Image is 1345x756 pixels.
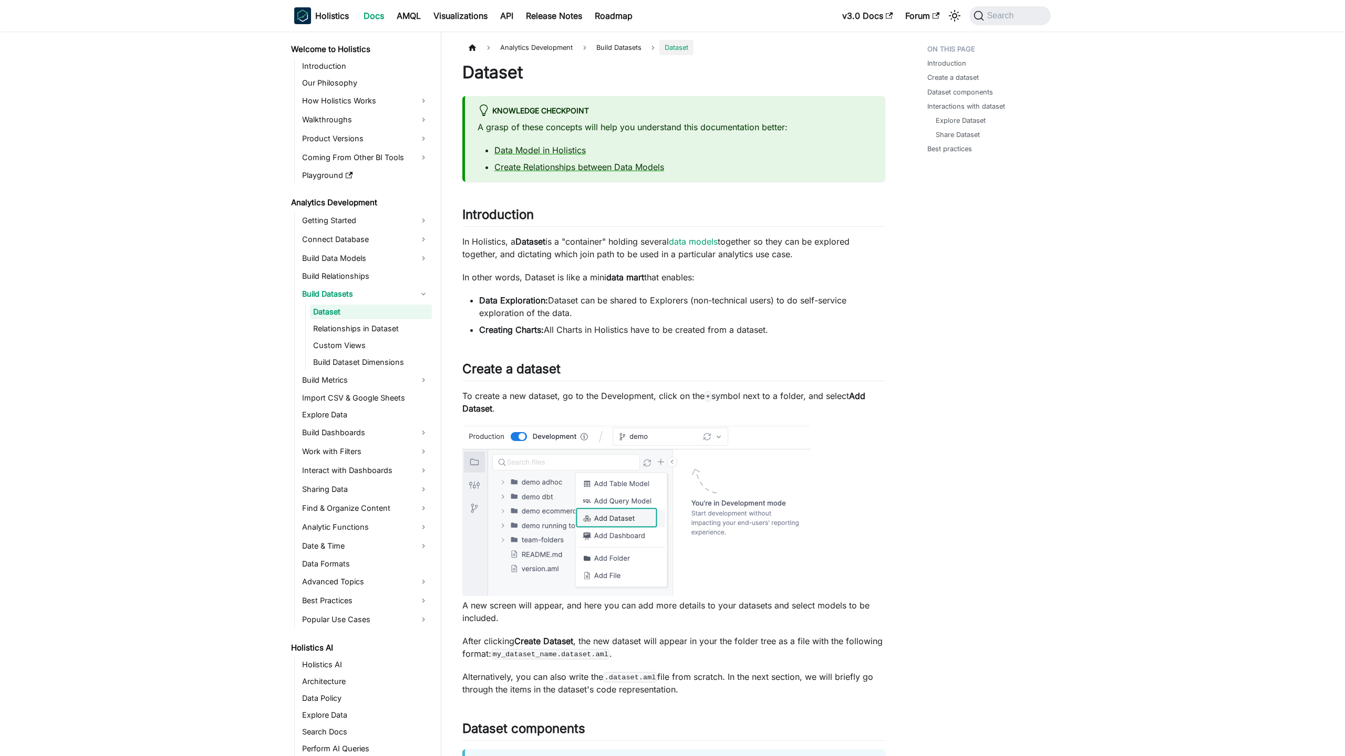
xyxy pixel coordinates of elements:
a: Data Model in Holistics [494,145,586,155]
a: Build Data Models [299,250,432,267]
a: Share Dataset [936,130,980,140]
a: Perform AI Queries [299,741,432,756]
a: Connect Database [299,231,432,248]
nav: Docs sidebar [284,31,441,756]
a: Build Datasets [299,286,432,302]
p: A new screen will appear, and here you can add more details to your datasets and select models to... [462,599,885,624]
a: Introduction [927,58,966,68]
h2: Dataset components [462,721,885,741]
strong: Creating Charts: [479,324,544,335]
li: Dataset can be shared to Explorers (non-technical users) to do self-service exploration of the data. [479,294,885,319]
a: v3.0 Docs [836,7,899,24]
a: Analytics Development [288,195,432,210]
a: Work with Filters [299,443,432,460]
a: Coming From Other BI Tools [299,149,432,166]
a: Build Metrics [299,372,432,388]
a: Date & Time [299,538,432,554]
a: Sharing Data [299,481,432,498]
a: Product Versions [299,130,432,147]
button: Search (Command+K) [969,6,1051,25]
span: Analytics Development [495,40,578,55]
b: Holistics [315,9,349,22]
a: Create Relationships between Data Models [494,162,664,172]
a: Roadmap [588,7,639,24]
h2: Create a dataset [462,361,885,381]
img: Holistics [294,7,311,24]
a: Best practices [927,144,972,154]
p: In Holistics, a is a "container" holding several together so they can be explored together, and d... [462,235,885,260]
nav: Breadcrumbs [462,40,885,55]
a: Our Philosophy [299,76,432,90]
a: Build Dashboards [299,424,432,441]
span: Dataset [659,40,694,55]
a: How Holistics Works [299,92,432,109]
strong: data mart [606,272,644,282]
a: HolisticsHolisticsHolistics [294,7,349,24]
a: Release Notes [520,7,588,24]
span: Build Datasets [591,40,647,55]
a: Relationships in Dataset [310,321,432,336]
p: Alternatively, you can also write the file from scratch. In the next section, we will briefly go ... [462,670,885,696]
a: Explore Data [299,407,432,422]
a: Explore Data [299,708,432,722]
a: Data Policy [299,691,432,706]
a: Build Dataset Dimensions [310,355,432,370]
a: Architecture [299,674,432,689]
a: Data Formats [299,556,432,571]
a: Getting Started [299,212,432,229]
p: To create a new dataset, go to the Development, click on the symbol next to a folder, and select . [462,390,885,415]
code: my_dataset_name.dataset.aml [491,649,609,659]
strong: Dataset [515,236,545,247]
p: After clicking , the new dataset will appear in your the folder tree as a file with the following... [462,635,885,660]
a: Interactions with dataset [927,101,1005,111]
div: Knowledge Checkpoint [478,104,873,118]
a: Find & Organize Content [299,500,432,517]
a: Interact with Dashboards [299,462,432,479]
a: Introduction [299,59,432,73]
a: Analytic Functions [299,519,432,535]
strong: Create Dataset [514,636,573,646]
p: In other words, Dataset is like a mini that enables: [462,271,885,283]
a: Welcome to Holistics [288,42,432,57]
a: Walkthroughs [299,111,432,128]
h1: Dataset [462,62,885,83]
a: Best Practices [299,592,432,609]
a: AMQL [390,7,427,24]
span: Search [984,11,1020,20]
a: API [494,7,520,24]
code: .dataset.aml [603,672,657,682]
a: Explore Dataset [936,115,986,125]
button: Switch between dark and light mode (currently system mode) [946,7,963,24]
a: Advanced Topics [299,573,432,590]
a: Home page [462,40,482,55]
a: Popular Use Cases [299,611,432,628]
a: Import CSV & Google Sheets [299,391,432,405]
a: Playground [299,168,432,183]
a: Forum [899,7,946,24]
a: Visualizations [427,7,494,24]
a: Search Docs [299,724,432,739]
li: All Charts in Holistics have to be created from a dataset. [479,323,885,336]
code: + [705,391,711,402]
a: Dataset components [927,87,993,97]
a: Holistics AI [288,640,432,655]
a: Dataset [310,304,432,319]
a: data models [669,236,718,247]
a: Custom Views [310,338,432,353]
p: A grasp of these concepts will help you understand this documentation better: [478,121,873,133]
strong: Data Exploration: [479,295,548,306]
h2: Introduction [462,207,885,227]
a: Holistics AI [299,657,432,672]
a: Docs [357,7,390,24]
a: Build Relationships [299,269,432,283]
a: Create a dataset [927,72,979,82]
